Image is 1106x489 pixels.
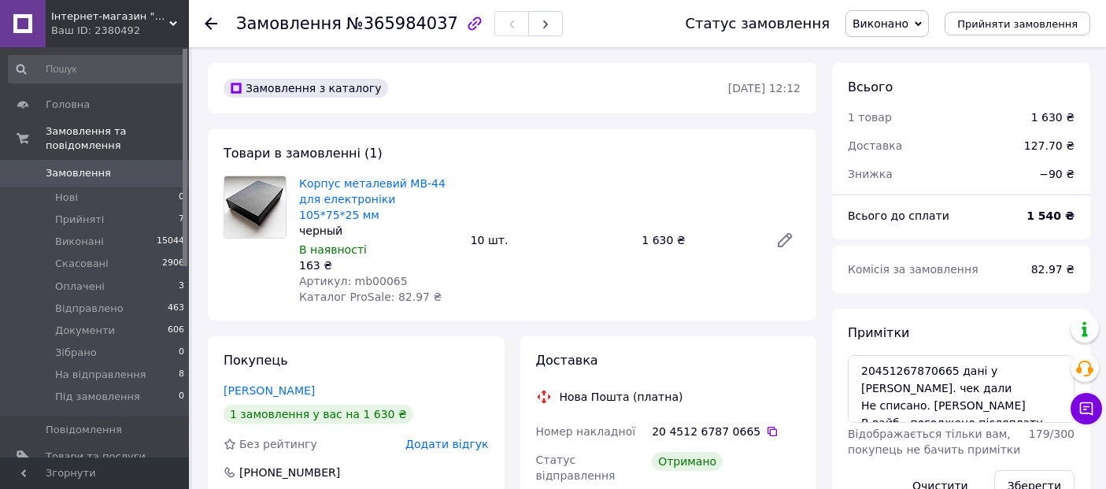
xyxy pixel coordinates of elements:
span: 2906 [162,257,184,271]
div: 1 630 ₴ [1031,109,1075,125]
b: 1 540 ₴ [1026,209,1075,222]
span: Всього [848,80,893,94]
span: Доставка [536,353,598,368]
span: Відправлено [55,302,124,316]
span: Знижка [848,168,893,180]
div: Нова Пошта (платна) [556,389,687,405]
div: 1 630 ₴ [635,229,763,251]
button: Чат з покупцем [1071,393,1102,424]
div: 1 замовлення у вас на 1 630 ₴ [224,405,413,424]
img: Корпус металевий MB-44 для електроніки 105*75*25 мм [224,176,286,238]
span: Зібрано [55,346,97,360]
span: Замовлення [46,166,111,180]
a: Корпус металевий MB-44 для електроніки 105*75*25 мм [299,177,446,221]
span: 8 [179,368,184,382]
a: [PERSON_NAME] [224,384,315,397]
span: 15044 [157,235,184,249]
span: №365984037 [346,14,458,33]
input: Пошук [8,55,186,83]
span: Нові [55,191,78,205]
span: На відправлення [55,368,146,382]
span: Замовлення та повідомлення [46,124,189,153]
button: Прийняти замовлення [945,12,1090,35]
span: Прийняті [55,213,104,227]
span: Повідомлення [46,423,122,437]
div: [PHONE_NUMBER] [238,465,342,480]
span: Скасовані [55,257,109,271]
div: Замовлення з каталогу [224,79,388,98]
span: 179 / 300 [1029,428,1075,440]
div: Статус замовлення [685,16,830,31]
span: Прийняти замовлення [957,18,1078,30]
span: Головна [46,98,90,112]
span: 463 [168,302,184,316]
span: Покупець [224,353,288,368]
div: 127.70 ₴ [1015,128,1084,163]
span: 606 [168,324,184,338]
span: 1 товар [848,111,892,124]
span: Замовлення [236,14,342,33]
textarea: 20451267870665 дані у [PERSON_NAME]. чек дали Не списано. [PERSON_NAME] В вайб - погоджено післяп... [848,355,1075,423]
span: 3 [179,280,184,294]
span: Без рейтингу [239,438,317,450]
span: Примітки [848,325,909,340]
time: [DATE] 12:12 [728,82,801,94]
span: Артикул: mb00065 [299,275,408,287]
span: Каталог ProSale: 82.97 ₴ [299,291,442,303]
div: 20 4512 6787 0665 [652,424,801,439]
a: Редагувати [769,224,801,256]
span: Під замовлення [55,390,140,404]
span: Виконані [55,235,104,249]
span: Товари в замовленні (1) [224,146,383,161]
span: Номер накладної [536,425,636,438]
div: Ваш ID: 2380492 [51,24,189,38]
span: Оплачені [55,280,105,294]
span: 0 [179,346,184,360]
div: 163 ₴ [299,257,458,273]
span: В наявності [299,243,367,256]
span: Доставка [848,139,902,152]
span: Відображається тільки вам, покупець не бачить примітки [848,428,1020,456]
span: Статус відправлення [536,454,616,482]
span: Документи [55,324,115,338]
span: Всього до сплати [848,209,949,222]
div: черный [299,223,458,239]
span: 82.97 ₴ [1031,263,1075,276]
div: Отримано [652,452,723,471]
div: 10 шт. [464,229,636,251]
div: Повернутися назад [205,16,217,31]
span: Інтернет-магазин "Корпус" [51,9,169,24]
span: 0 [179,191,184,205]
span: Комісія за замовлення [848,263,978,276]
span: Додати відгук [405,438,488,450]
span: 0 [179,390,184,404]
span: Виконано [853,17,908,30]
span: Товари та послуги [46,450,146,464]
div: −90 ₴ [1030,157,1084,191]
span: 7 [179,213,184,227]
